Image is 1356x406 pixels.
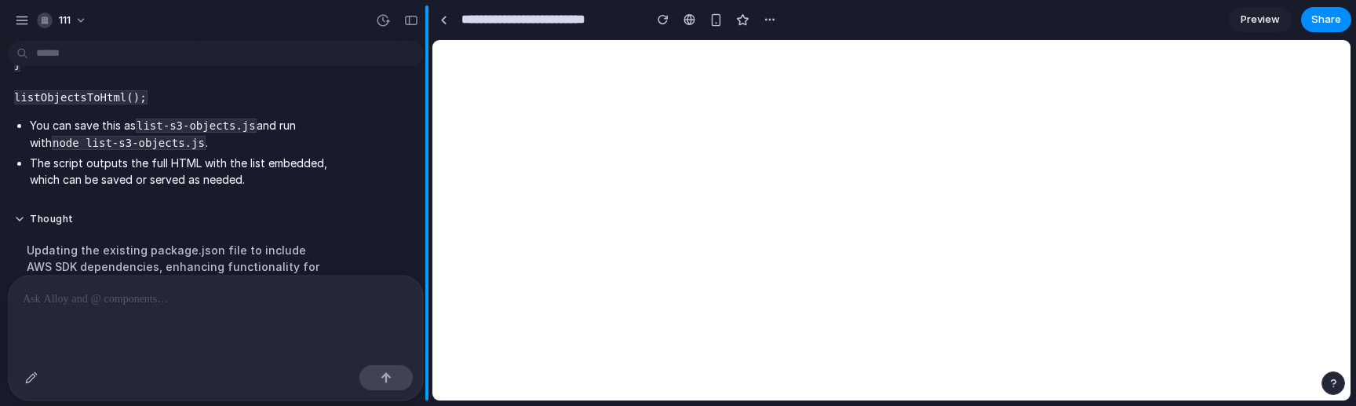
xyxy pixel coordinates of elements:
a: Preview [1229,7,1292,32]
span: Share [1311,12,1341,27]
button: 111 [31,8,95,33]
code: list-s3-objects.js [136,119,257,133]
span: 111 [59,13,71,28]
button: Share [1301,7,1351,32]
code: node list-s3-objects.js [52,136,206,150]
span: Preview [1241,12,1280,27]
li: You can save this as and run with . [30,117,339,152]
li: The script outputs the full HTML with the list embedded, which can be saved or served as needed. [30,155,339,188]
